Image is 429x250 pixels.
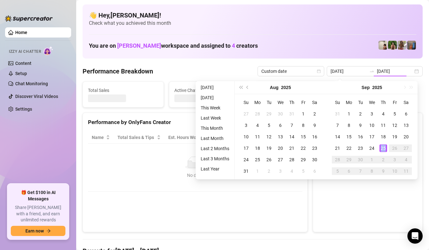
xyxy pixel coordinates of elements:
span: Share [PERSON_NAME] with a friend, and earn unlimited rewards [11,205,65,223]
span: swap-right [369,69,374,74]
input: Start date [331,68,367,75]
div: Est. Hours Worked [168,134,207,141]
span: [PERSON_NAME] [117,42,161,49]
span: Active Chats [174,87,245,94]
a: Settings [15,107,32,112]
img: Wayne [407,41,416,50]
span: Custom date [261,66,320,76]
div: Performance by OnlyFans Creator [88,118,302,127]
span: Earn now [25,228,44,233]
img: Nathaniel [388,41,397,50]
img: AI Chatter [44,46,53,55]
div: No data [94,172,296,179]
span: Izzy AI Chatter [9,49,41,55]
span: 4 [232,42,235,49]
th: Name [88,131,114,144]
span: Total Sales & Tips [117,134,156,141]
th: Total Sales & Tips [114,131,164,144]
div: Sales by OnlyFans Creator [318,118,417,127]
img: Nathaniel [398,41,406,50]
img: logo-BBDzfeDw.svg [5,15,53,22]
th: Chat Conversion [255,131,302,144]
a: Setup [15,71,27,76]
button: Earn nowarrow-right [11,226,65,236]
span: Name [92,134,105,141]
div: Open Intercom Messenger [407,228,423,244]
span: Sales / Hour [219,134,245,141]
a: Content [15,61,31,66]
img: Ralphy [379,41,387,50]
h4: 👋 Hey, [PERSON_NAME] ! [89,11,416,20]
span: arrow-right [46,229,51,233]
span: to [369,69,374,74]
span: calendar [317,69,321,73]
th: Sales / Hour [216,131,254,144]
input: End date [377,68,413,75]
span: Chat Conversion [258,134,293,141]
a: Home [15,30,27,35]
span: 🎁 Get $100 in AI Messages [11,190,65,202]
span: Messages Sent [261,87,331,94]
h1: You are on workspace and assigned to creators [89,42,258,49]
span: Total Sales [88,87,158,94]
span: Check what you achieved this month [89,20,416,27]
a: Chat Monitoring [15,81,48,86]
a: Discover Viral Videos [15,94,58,99]
h4: Performance Breakdown [83,67,153,76]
